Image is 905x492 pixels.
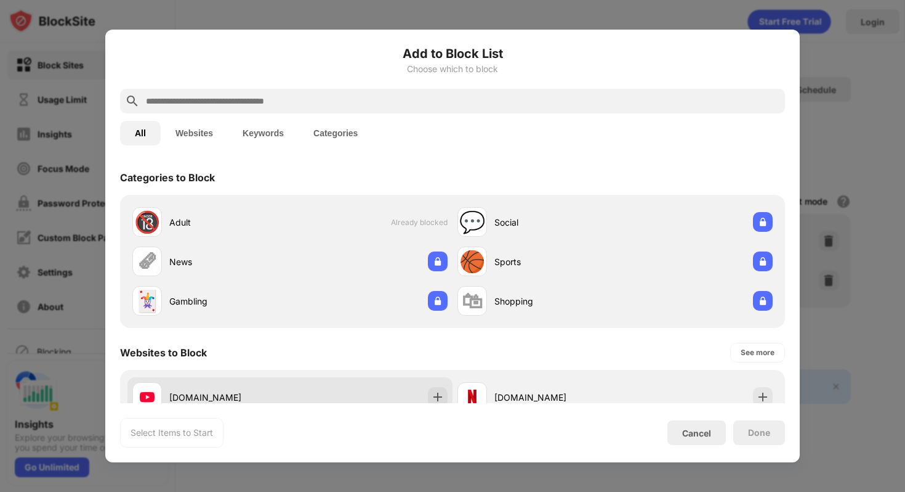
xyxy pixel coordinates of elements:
[299,121,372,146] button: Categories
[120,121,161,146] button: All
[748,428,770,438] div: Done
[161,121,228,146] button: Websites
[120,64,785,74] div: Choose which to block
[140,390,155,404] img: favicons
[228,121,299,146] button: Keywords
[741,346,774,359] div: See more
[134,289,160,314] div: 🃏
[137,249,158,274] div: 🗞
[131,427,213,439] div: Select Items to Start
[169,295,290,308] div: Gambling
[494,255,615,268] div: Sports
[494,295,615,308] div: Shopping
[465,390,480,404] img: favicons
[169,255,290,268] div: News
[682,428,711,438] div: Cancel
[391,218,448,227] span: Already blocked
[120,44,785,63] h6: Add to Block List
[120,171,215,184] div: Categories to Block
[462,289,483,314] div: 🛍
[120,346,207,359] div: Websites to Block
[459,210,485,235] div: 💬
[459,249,485,274] div: 🏀
[134,210,160,235] div: 🔞
[169,391,290,404] div: [DOMAIN_NAME]
[494,216,615,229] div: Social
[494,391,615,404] div: [DOMAIN_NAME]
[169,216,290,229] div: Adult
[125,94,140,109] img: search.svg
